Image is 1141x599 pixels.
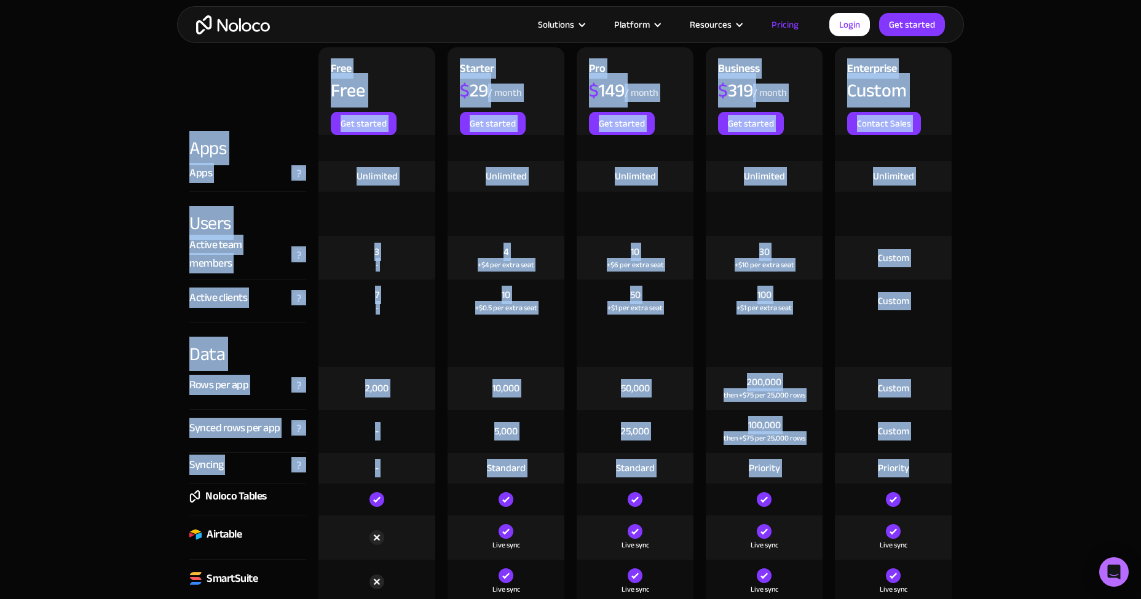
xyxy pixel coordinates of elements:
[622,539,649,551] div: Live sync
[878,294,909,308] div: Custom
[616,461,655,475] div: Standard
[376,302,379,314] div: -
[189,192,306,236] div: Users
[460,60,494,81] div: Starter
[487,461,526,475] div: Standard
[878,425,909,438] div: Custom
[589,112,655,135] a: Get started
[625,86,658,100] div: / month
[357,170,398,183] div: Unlimited
[724,432,805,444] div: then +$75 per 25,000 rows
[207,525,242,544] div: Airtable
[756,17,814,33] a: Pricing
[365,382,389,395] div: 2,000
[492,539,520,551] div: Live sync
[189,419,280,437] div: Synced rows per app
[847,112,921,135] a: Contact Sales
[847,60,897,81] div: Enterprise
[847,81,907,100] div: Custom
[589,73,599,108] span: $
[503,245,509,259] div: 4
[718,73,728,108] span: $
[331,112,397,135] a: Get started
[492,583,520,595] div: Live sync
[751,583,778,595] div: Live sync
[599,17,674,33] div: Platform
[494,425,518,438] div: 5,000
[747,375,781,389] div: 200,000
[749,461,780,475] div: Priority
[189,289,247,307] div: Active clients
[622,583,649,595] div: Live sync
[757,288,772,302] div: 100
[478,259,534,271] div: +$4 per extra seat
[607,302,663,314] div: +$1 per extra seat
[375,425,379,438] div: -
[189,164,212,182] div: Apps
[189,376,248,394] div: Rows per app
[724,389,805,401] div: then +$75 per 25,000 rows
[759,245,770,259] div: 30
[878,461,909,475] div: Priority
[718,81,753,100] div: 319
[589,81,625,100] div: 149
[589,60,606,81] div: Pro
[873,170,914,183] div: Unlimited
[189,456,224,474] div: Syncing
[486,170,527,183] div: Unlimited
[879,13,945,36] a: Get started
[631,245,639,259] div: 10
[189,236,285,273] div: Active team members
[748,418,781,432] div: 100,000
[375,461,379,475] div: -
[502,288,510,302] div: 10
[1099,557,1129,587] div: Open Intercom Messenger
[460,112,526,135] a: Get started
[460,73,470,108] span: $
[475,302,537,314] div: +$0.5 per extra seat
[674,17,756,33] div: Resources
[523,17,599,33] div: Solutions
[751,539,778,551] div: Live sync
[744,170,785,183] div: Unlimited
[753,86,787,100] div: / month
[621,425,649,438] div: 25,000
[374,245,379,259] div: 3
[880,583,907,595] div: Live sync
[189,323,306,367] div: Data
[196,15,270,34] a: home
[878,251,909,265] div: Custom
[207,570,258,588] div: SmartSuite
[718,60,760,81] div: Business
[331,81,365,100] div: Free
[880,539,907,551] div: Live sync
[488,86,522,100] div: / month
[630,288,641,302] div: 50
[331,60,352,81] div: Free
[492,382,519,395] div: 10,000
[375,288,379,302] div: 7
[735,259,794,271] div: +$10 per extra seat
[538,17,574,33] div: Solutions
[718,112,784,135] a: Get started
[376,259,379,271] div: -
[878,382,909,395] div: Custom
[621,382,650,395] div: 50,000
[615,170,656,183] div: Unlimited
[614,17,650,33] div: Platform
[607,259,664,271] div: +$6 per extra seat
[460,81,488,100] div: 29
[205,487,267,506] div: Noloco Tables
[189,135,306,161] div: Apps
[829,13,870,36] a: Login
[736,302,792,314] div: +$1 per extra seat
[690,17,732,33] div: Resources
